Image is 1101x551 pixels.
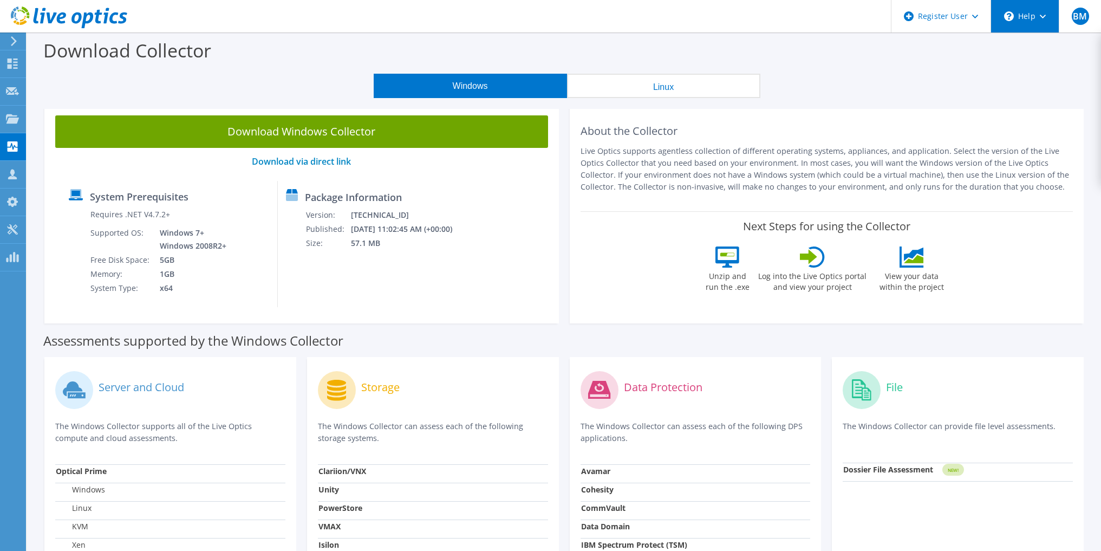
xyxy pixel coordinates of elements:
strong: Clariion/VNX [318,466,366,476]
td: Memory: [90,267,152,281]
button: Linux [567,74,760,98]
label: Windows [56,484,105,495]
label: Requires .NET V4.7.2+ [90,209,170,220]
label: Log into the Live Optics portal and view your project [758,268,867,293]
strong: Data Domain [581,521,630,531]
td: 1GB [152,267,229,281]
td: 5GB [152,253,229,267]
label: File [886,382,903,393]
td: Windows 7+ Windows 2008R2+ [152,226,229,253]
span: BM [1072,8,1089,25]
svg: \n [1004,11,1014,21]
td: Free Disk Space: [90,253,152,267]
label: KVM [56,521,88,532]
strong: VMAX [318,521,341,531]
p: Live Optics supports agentless collection of different operating systems, appliances, and applica... [581,145,1073,193]
h2: About the Collector [581,125,1073,138]
label: System Prerequisites [90,191,188,202]
strong: CommVault [581,503,626,513]
a: Download via direct link [252,155,351,167]
strong: Unity [318,484,339,495]
td: 57.1 MB [350,236,467,250]
td: Supported OS: [90,226,152,253]
strong: Avamar [581,466,610,476]
strong: PowerStore [318,503,362,513]
label: View your data within the project [872,268,950,293]
td: x64 [152,281,229,295]
td: [TECHNICAL_ID] [350,208,467,222]
label: Linux [56,503,92,514]
td: Version: [305,208,350,222]
p: The Windows Collector can assess each of the following storage systems. [318,420,548,444]
label: Unzip and run the .exe [702,268,752,293]
tspan: NEW! [948,467,959,473]
label: Download Collector [43,38,211,63]
label: Assessments supported by the Windows Collector [43,335,343,346]
td: Published: [305,222,350,236]
label: Storage [361,382,400,393]
a: Download Windows Collector [55,115,548,148]
strong: Cohesity [581,484,614,495]
td: System Type: [90,281,152,295]
label: Xen [56,540,86,550]
p: The Windows Collector supports all of the Live Optics compute and cloud assessments. [55,420,285,444]
label: Next Steps for using the Collector [743,220,910,233]
strong: IBM Spectrum Protect (TSM) [581,540,687,550]
strong: Dossier File Assessment [843,464,933,475]
td: Size: [305,236,350,250]
strong: Isilon [318,540,339,550]
strong: Optical Prime [56,466,107,476]
label: Server and Cloud [99,382,184,393]
button: Windows [374,74,567,98]
p: The Windows Collector can provide file level assessments. [843,420,1073,443]
label: Data Protection [624,382,702,393]
label: Package Information [305,192,402,203]
p: The Windows Collector can assess each of the following DPS applications. [581,420,811,444]
td: [DATE] 11:02:45 AM (+00:00) [350,222,467,236]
